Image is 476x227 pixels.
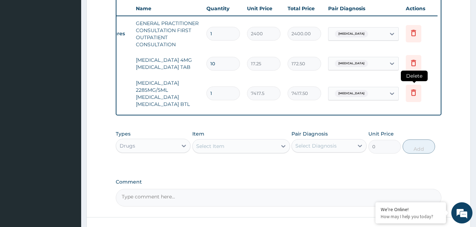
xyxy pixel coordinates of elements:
[41,68,97,140] span: We're online!
[116,131,131,137] label: Types
[120,142,135,149] div: Drugs
[335,60,368,67] span: [MEDICAL_DATA]
[132,1,203,16] th: Name
[401,71,428,81] span: Delete
[196,143,224,150] div: Select Item
[403,139,435,154] button: Add
[116,179,442,185] label: Comment
[335,30,368,37] span: [MEDICAL_DATA]
[402,1,438,16] th: Actions
[284,1,325,16] th: Total Price
[295,142,337,149] div: Select Diagnosis
[368,130,394,137] label: Unit Price
[37,40,119,49] div: Chat with us now
[192,130,204,137] label: Item
[116,4,133,20] div: Minimize live chat window
[13,35,29,53] img: d_794563401_company_1708531726252_794563401
[4,152,134,177] textarea: Type your message and hit 'Enter'
[132,16,203,52] td: GENERAL PRACTITIONER CONSULTATION FIRST OUTPATIENT CONSULTATION
[203,1,243,16] th: Quantity
[291,130,328,137] label: Pair Diagnosis
[381,206,441,213] div: We're Online!
[132,76,203,111] td: [MEDICAL_DATA] 2285MG/5ML [MEDICAL_DATA] [MEDICAL_DATA] BTL
[381,214,441,220] p: How may I help you today?
[325,1,402,16] th: Pair Diagnosis
[335,90,368,97] span: [MEDICAL_DATA]
[132,53,203,74] td: [MEDICAL_DATA] 4MG [MEDICAL_DATA] TAB
[243,1,284,16] th: Unit Price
